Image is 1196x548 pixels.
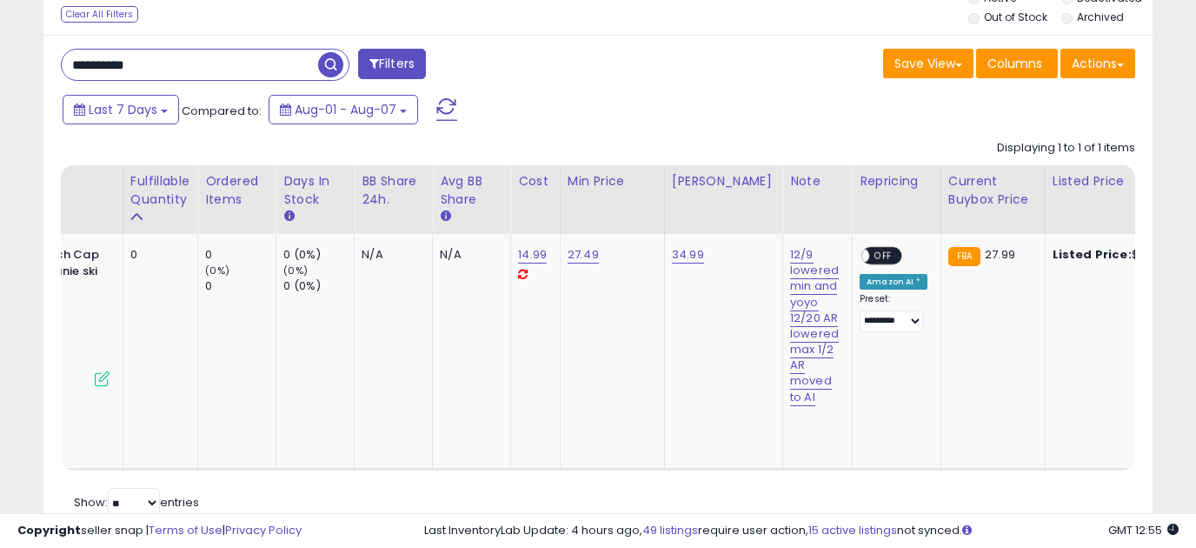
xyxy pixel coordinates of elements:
span: Show: entries [74,494,199,511]
label: Out of Stock [984,10,1047,24]
strong: Copyright [17,522,81,538]
div: Current Buybox Price [948,172,1038,209]
button: Save View [883,49,973,78]
a: 27.49 [568,246,599,264]
span: OFF [870,249,898,264]
small: FBA [948,247,980,266]
div: seller snap | | [17,523,302,539]
div: Cost [518,172,553,190]
div: Amazon AI * [860,274,927,290]
small: (0%) [205,264,229,277]
a: 49 listings [642,522,698,538]
div: Fulfillable Quantity [130,172,190,209]
div: Days In Stock [283,172,347,209]
button: Columns [976,49,1058,78]
a: 12/9 lowered min and yoyo 12/20 AR lowered max 1/2 AR moved to AI [790,246,839,406]
div: 0 (0%) [283,278,354,294]
div: Note [790,172,845,190]
span: Compared to: [182,103,262,119]
span: 27.99 [985,246,1015,263]
button: Actions [1060,49,1135,78]
div: 0 [205,247,276,263]
div: N/A [362,247,419,263]
a: 14.99 [518,246,547,264]
span: Last 7 Days [89,101,157,118]
small: Days In Stock. [283,209,294,224]
small: Avg BB Share. [440,209,450,224]
a: Terms of Use [149,522,223,538]
button: Filters [358,49,426,79]
div: Repricing [860,172,934,190]
div: BB Share 24h. [362,172,425,209]
div: Last InventoryLab Update: 4 hours ago, require user action, not synced. [424,523,1179,539]
div: N/A [440,247,497,263]
div: 0 [205,278,276,294]
div: Ordered Items [205,172,269,209]
span: Aug-01 - Aug-07 [295,101,396,118]
span: 2025-08-15 12:55 GMT [1108,522,1179,538]
div: Min Price [568,172,657,190]
a: 15 active listings [808,522,897,538]
div: Displaying 1 to 1 of 1 items [997,140,1135,157]
div: 0 [130,247,184,263]
div: Clear All Filters [61,6,138,23]
a: Privacy Policy [225,522,302,538]
label: Archived [1077,10,1124,24]
div: Preset: [860,293,927,332]
div: [PERSON_NAME] [672,172,775,190]
b: Listed Price: [1053,246,1132,263]
button: Aug-01 - Aug-07 [269,95,418,124]
button: Last 7 Days [63,95,179,124]
span: Columns [987,55,1042,72]
div: 0 (0%) [283,247,354,263]
small: (0%) [283,264,308,277]
div: Avg BB Share [440,172,503,209]
a: 34.99 [672,246,704,264]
